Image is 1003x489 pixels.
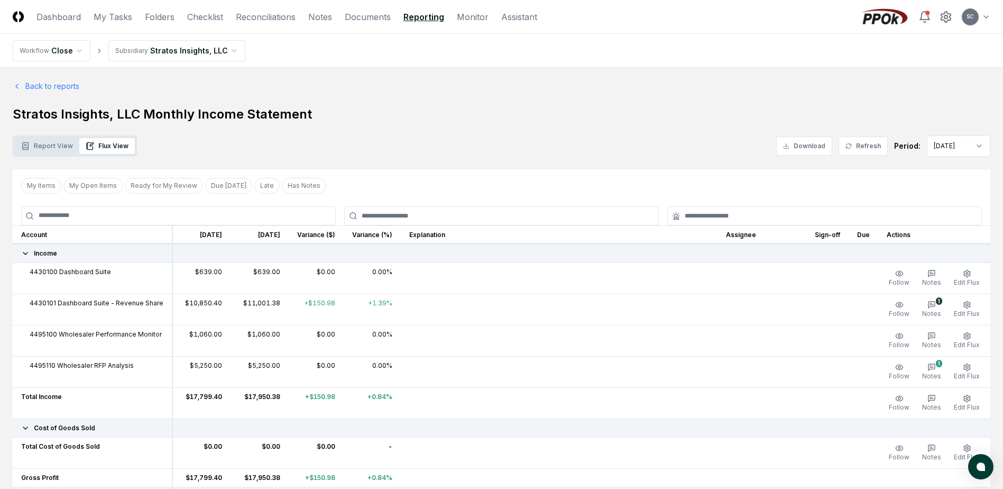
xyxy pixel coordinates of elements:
button: Refresh [839,137,888,156]
td: +$150.98 [289,294,344,325]
span: Total Income [21,392,62,402]
td: 0.00% [344,356,401,387]
a: Reconciliations [236,11,296,23]
span: Follow [889,453,909,461]
span: Edit Flux [954,341,980,349]
div: Period: [894,140,921,151]
span: Follow [889,341,909,349]
h1: Stratos Insights, LLC Monthly Income Statement [13,106,990,123]
button: Edit Flux [952,298,982,321]
button: Follow [887,392,912,414]
td: $639.00 [172,262,231,294]
span: Notes [922,310,941,318]
button: Edit Flux [952,267,982,289]
button: 1Notes [920,361,943,383]
button: Edit Flux [952,361,982,383]
td: $0.00 [289,356,344,387]
button: Notes [920,442,943,464]
td: $5,250.00 [172,356,231,387]
td: $0.00 [289,437,344,468]
th: Variance (%) [344,225,401,244]
td: $639.00 [231,262,289,294]
button: Has Notes [282,178,326,194]
div: 1 [936,297,942,305]
a: Checklist [187,11,223,23]
a: Monitor [457,11,489,23]
td: - [344,437,401,468]
button: atlas-launcher [968,454,993,479]
td: $17,799.40 [172,387,231,419]
th: Due [849,225,878,244]
span: Edit Flux [954,310,980,318]
td: $1,060.00 [172,325,231,356]
span: Follow [889,310,909,318]
a: My Tasks [94,11,132,23]
button: Follow [887,298,912,321]
td: $0.00 [172,437,231,468]
button: My Open Items [63,178,123,194]
td: $0.00 [289,262,344,294]
td: 0.00% [344,325,401,356]
span: Total Cost of Goods Sold [21,442,100,451]
span: Follow [889,278,909,286]
button: My Items [21,178,61,194]
button: Follow [887,330,912,352]
th: Explanation [401,225,717,244]
a: Reporting [403,11,444,23]
button: Late [254,178,280,194]
th: Sign-off [806,225,849,244]
span: SC [967,13,974,21]
td: $1,060.00 [231,325,289,356]
button: Edit Flux [952,442,982,464]
td: $10,850.40 [172,294,231,325]
button: Notes [920,392,943,414]
span: Edit Flux [954,278,980,286]
span: 4430100 Dashboard Suite [30,267,111,277]
button: 1Notes [920,298,943,321]
span: 4495100 Wholesaler Performance Monitor [30,330,162,339]
img: Logo [13,11,24,22]
button: SC [961,7,980,26]
span: Edit Flux [954,453,980,461]
button: Download [776,137,832,156]
button: Edit Flux [952,330,982,352]
span: 4495110 Wholesaler RFP Analysis [30,361,134,370]
div: Subsidiary [115,46,148,56]
td: +0.84% [344,387,401,419]
button: Ready for My Review [125,178,203,194]
th: [DATE] [172,225,231,244]
td: +$150.98 [289,387,344,419]
button: Report View [15,138,79,154]
span: Edit Flux [954,372,980,380]
td: +$150.98 [289,468,344,487]
span: 4430101 Dashboard Suite - Revenue Share [30,298,163,308]
span: Cost of Goods Sold [34,423,95,433]
img: PPOk logo [859,8,910,25]
a: Assistant [501,11,537,23]
td: +1.39% [344,294,401,325]
a: Documents [345,11,391,23]
div: 1 [936,360,942,367]
nav: breadcrumb [13,40,245,61]
th: [DATE] [231,225,289,244]
span: Notes [922,278,941,286]
button: Edit Flux [952,392,982,414]
span: Notes [922,341,941,349]
td: $17,950.38 [231,468,289,487]
a: Folders [145,11,174,23]
th: Actions [878,225,990,244]
td: $5,250.00 [231,356,289,387]
span: Gross Profit [21,473,59,483]
span: Income [34,249,57,258]
span: Notes [922,403,941,411]
td: $0.00 [231,437,289,468]
td: $17,950.38 [231,387,289,419]
td: $17,799.40 [172,468,231,487]
th: Account [13,225,172,244]
td: +0.84% [344,468,401,487]
button: Notes [920,267,943,289]
th: Assignee [717,225,806,244]
span: Notes [922,453,941,461]
span: Notes [922,372,941,380]
button: Due Today [205,178,252,194]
